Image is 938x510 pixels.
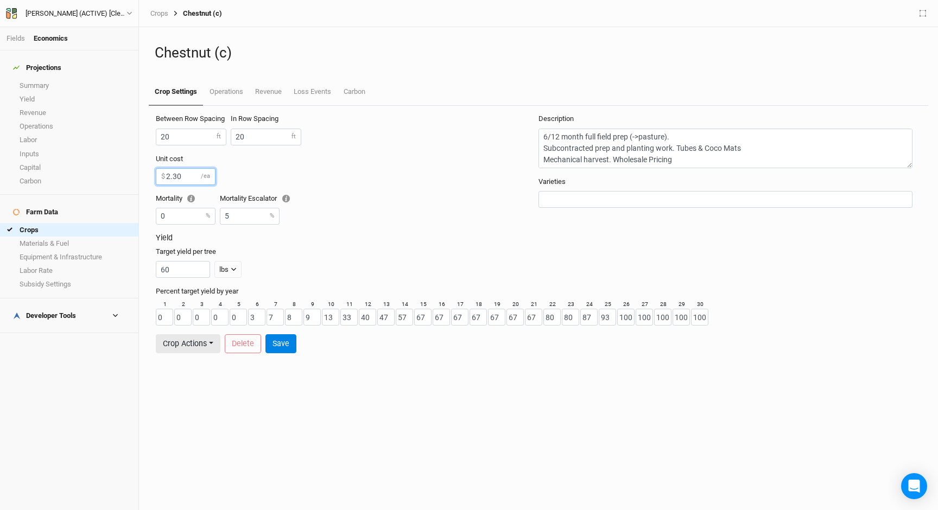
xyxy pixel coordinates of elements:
[274,301,277,309] label: 7
[203,79,249,105] a: Operations
[270,212,274,221] label: %
[291,132,296,141] label: ft
[420,301,427,309] label: 15
[156,233,921,243] h3: Yield
[512,301,519,309] label: 20
[237,301,240,309] label: 5
[901,473,927,499] div: Open Intercom Messenger
[149,79,203,106] a: Crop Settings
[7,305,132,327] h4: Developer Tools
[660,301,667,309] label: 28
[288,79,337,105] a: Loss Events
[219,264,229,275] div: lbs
[26,8,126,19] div: [PERSON_NAME] (ACTIVE) [Cleaned up OpEx]
[150,9,168,18] a: Crops
[156,247,216,257] label: Target yield per tree
[338,79,371,105] a: Carbon
[457,301,464,309] label: 17
[697,301,703,309] label: 30
[642,301,648,309] label: 27
[186,194,196,203] div: Tooltip anchor
[281,194,291,203] div: Tooltip anchor
[201,172,210,181] label: /ea
[13,311,76,320] div: Developer Tools
[206,212,210,221] label: %
[13,63,61,72] div: Projections
[531,301,537,309] label: 21
[256,301,259,309] label: 6
[679,301,685,309] label: 29
[156,334,220,353] button: Crop Actions
[328,301,334,309] label: 10
[605,301,611,309] label: 25
[439,301,445,309] label: 16
[265,334,296,353] button: Save
[217,132,221,141] label: ft
[156,286,238,296] label: Percent target yield by year
[156,154,183,164] label: Unit cost
[538,177,566,187] label: Varieties
[156,194,182,203] label: Mortality
[155,44,922,61] h1: Chestnut (c)
[7,34,25,42] a: Fields
[34,34,68,43] div: Economics
[311,301,314,309] label: 9
[383,301,390,309] label: 13
[219,301,222,309] label: 4
[182,301,185,309] label: 2
[568,301,574,309] label: 23
[156,114,225,124] label: Between Row Spacing
[346,301,353,309] label: 11
[476,301,482,309] label: 18
[538,114,574,124] label: Description
[402,301,408,309] label: 14
[161,171,165,181] label: $
[5,8,133,20] button: [PERSON_NAME] (ACTIVE) [Cleaned up OpEx]
[494,301,500,309] label: 19
[163,301,167,309] label: 1
[586,301,593,309] label: 24
[293,301,296,309] label: 8
[200,301,204,309] label: 3
[225,334,261,353] button: Delete
[249,79,288,105] a: Revenue
[231,114,278,124] label: In Row Spacing
[623,301,630,309] label: 26
[26,8,126,19] div: Warehime (ACTIVE) [Cleaned up OpEx]
[168,9,222,18] div: Chestnut (c)
[220,194,277,203] label: Mortality Escalator
[214,261,242,278] button: lbs
[365,301,371,309] label: 12
[549,301,556,309] label: 22
[13,208,58,216] div: Farm Data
